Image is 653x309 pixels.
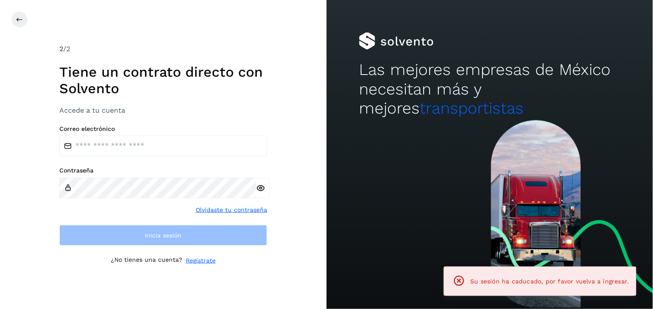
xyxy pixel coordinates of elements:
h1: Tiene un contrato directo con Solvento [59,64,267,97]
h2: Las mejores empresas de México necesitan más y mejores [359,60,620,118]
span: Su sesión ha caducado, por favor vuelva a ingresar. [471,278,629,285]
a: Olvidaste tu contraseña [196,205,267,215]
label: Correo electrónico [59,125,267,133]
a: Regístrate [186,256,216,265]
span: 2 [59,45,63,53]
span: Inicia sesión [145,232,182,238]
button: Inicia sesión [59,225,267,246]
span: transportistas [420,99,524,117]
div: /2 [59,44,267,54]
p: ¿No tienes una cuenta? [111,256,182,265]
label: Contraseña [59,167,267,174]
h3: Accede a tu cuenta [59,106,267,114]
